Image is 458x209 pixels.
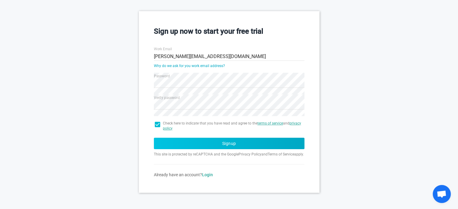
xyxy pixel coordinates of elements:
[154,172,304,178] div: Already have an account?
[163,121,304,131] span: Check here to indicate that you have read and agree to the and
[268,152,294,156] a: Terms of Service
[154,26,304,36] h3: Sign up now to start your free trial
[202,172,213,177] a: Login
[154,138,304,149] button: Signup
[163,121,301,131] a: privacy policy
[154,64,225,68] a: Why do we ask for you work email address?
[257,121,283,125] a: terms of service
[238,152,261,156] a: Privacy Policy
[154,152,304,157] p: This site is protected by reCAPTCHA and the Google and apply.
[433,185,451,203] div: Open chat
